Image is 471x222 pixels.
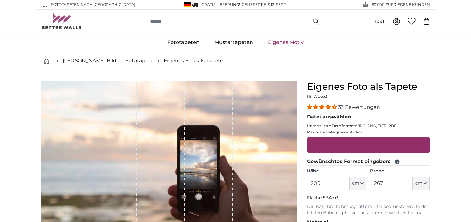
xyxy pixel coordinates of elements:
span: Nr. WQ553 [307,94,327,99]
button: (de) [370,16,389,27]
p: Unterstützte Dateiformate JPG, PNG, TIFF, PDF. [307,123,430,128]
span: cm [415,180,422,186]
img: Betterwalls [41,13,82,29]
legend: Datei auswählen [307,113,430,121]
a: Mustertapeten [207,34,261,51]
span: Geliefert bis 12. Sept. [242,2,287,7]
legend: Gewünschtes Format eingeben: [307,158,430,166]
a: Fototapeten [160,34,207,51]
span: - [240,2,287,7]
span: cm [352,180,359,186]
span: Fototapeten nach [GEOGRAPHIC_DATA] [51,2,135,7]
span: 33 Bewertungen [338,104,380,110]
span: 60'000 ZUFRIEDENE KUNDEN [372,2,430,7]
span: GRATIS Lieferung! [201,2,240,7]
span: 5.34m² [323,195,338,200]
span: 4.33 stars [307,104,338,110]
p: Maximale Dateigrösse 200MB. [307,130,430,135]
a: Eigenes Motiv [261,34,311,51]
p: Fläche: [307,195,430,201]
p: Die Bahnbreite beträgt 50 cm. Die bedruckte Breite der letzten Bahn ergibt sich aus Ihrem gewählt... [307,204,430,216]
a: Eigenes Foto als Tapete [164,57,223,65]
button: cm [350,177,366,190]
button: cm [413,177,430,190]
nav: breadcrumbs [41,51,430,71]
h1: Eigenes Foto als Tapete [307,81,430,92]
label: Breite [370,168,430,174]
a: [PERSON_NAME] Bild als Fototapete [63,57,154,65]
label: Höhe [307,168,366,174]
img: Deutschland [184,2,191,7]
